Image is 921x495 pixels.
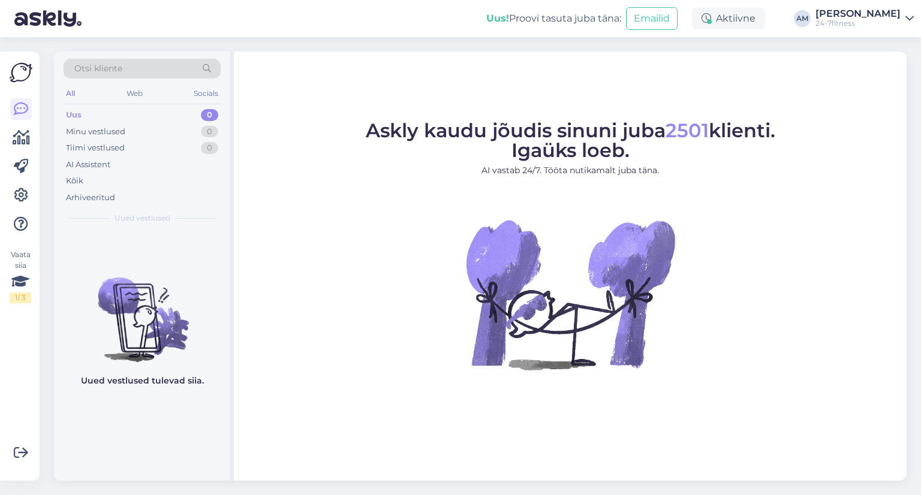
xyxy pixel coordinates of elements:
span: Otsi kliente [74,62,122,75]
a: [PERSON_NAME]24-7fitness [815,9,914,28]
img: No chats [54,256,230,364]
div: All [64,86,77,101]
div: Vaata siia [10,249,31,303]
span: Uued vestlused [115,213,170,224]
p: Uued vestlused tulevad siia. [81,375,204,387]
div: Aktiivne [692,8,765,29]
div: Uus [66,109,82,121]
div: 1 / 3 [10,292,31,303]
span: Askly kaudu jõudis sinuni juba klienti. Igaüks loeb. [366,119,775,162]
span: 2501 [666,119,709,142]
img: Askly Logo [10,61,32,84]
div: Socials [191,86,221,101]
div: Arhiveeritud [66,192,115,204]
b: Uus! [486,13,509,24]
p: AI vastab 24/7. Tööta nutikamalt juba täna. [366,164,775,177]
div: Proovi tasuta juba täna: [486,11,621,26]
div: 0 [201,142,218,154]
div: 24-7fitness [815,19,901,28]
div: AM [794,10,811,27]
div: 0 [201,126,218,138]
div: Minu vestlused [66,126,125,138]
div: AI Assistent [66,159,110,171]
div: Tiimi vestlused [66,142,125,154]
button: Emailid [626,7,678,30]
div: 0 [201,109,218,121]
div: [PERSON_NAME] [815,9,901,19]
img: No Chat active [462,186,678,402]
div: Kõik [66,175,83,187]
div: Web [124,86,145,101]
